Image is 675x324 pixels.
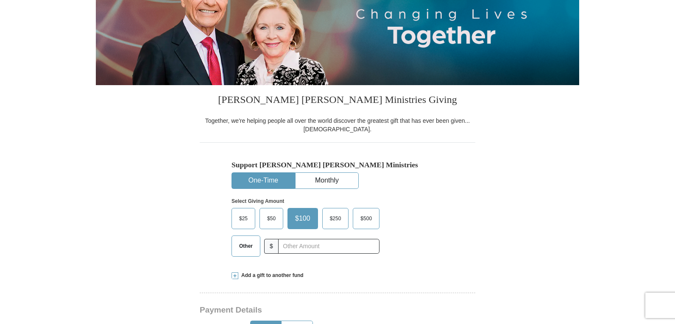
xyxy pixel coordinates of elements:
[200,85,475,116] h3: [PERSON_NAME] [PERSON_NAME] Ministries Giving
[232,173,295,188] button: One-Time
[296,173,358,188] button: Monthly
[326,212,346,225] span: $250
[356,212,376,225] span: $500
[200,305,416,315] h3: Payment Details
[278,239,379,254] input: Other Amount
[235,212,252,225] span: $25
[232,198,284,204] strong: Select Giving Amount
[235,240,257,252] span: Other
[264,239,279,254] span: $
[263,212,280,225] span: $50
[291,212,315,225] span: $100
[232,161,443,169] h5: Support [PERSON_NAME] [PERSON_NAME] Ministries
[200,116,475,133] div: Together, we're helping people all over the world discover the greatest gift that has ever been g...
[238,272,304,279] span: Add a gift to another fund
